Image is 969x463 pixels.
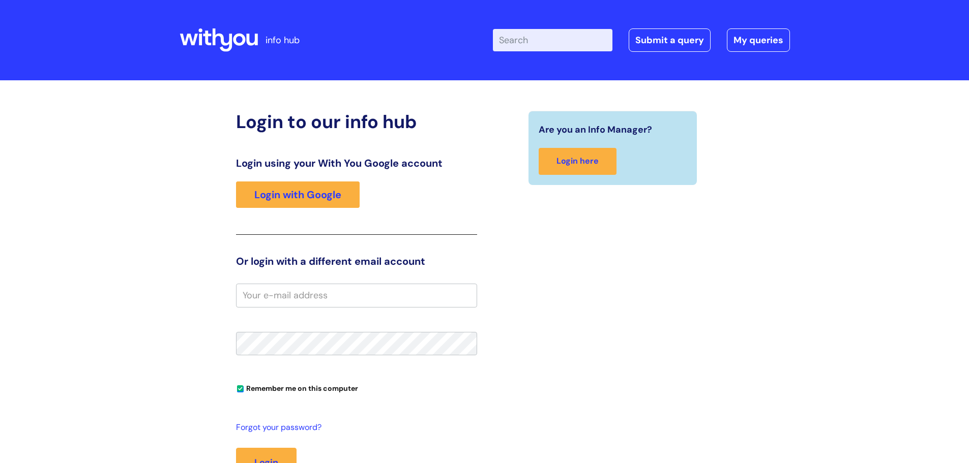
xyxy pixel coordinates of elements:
a: Login with Google [236,181,360,208]
a: Forgot your password? [236,420,472,435]
input: Your e-mail address [236,284,477,307]
input: Remember me on this computer [237,386,244,392]
h2: Login to our info hub [236,111,477,133]
h3: Login using your With You Google account [236,157,477,169]
input: Search [493,29,612,51]
h3: Or login with a different email account [236,255,477,267]
p: info hub [266,32,300,48]
span: Are you an Info Manager? [539,121,652,138]
div: You can uncheck this option if you're logging in from a shared device [236,380,477,396]
a: My queries [727,28,790,52]
label: Remember me on this computer [236,382,358,393]
a: Submit a query [629,28,711,52]
a: Login here [539,148,616,175]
